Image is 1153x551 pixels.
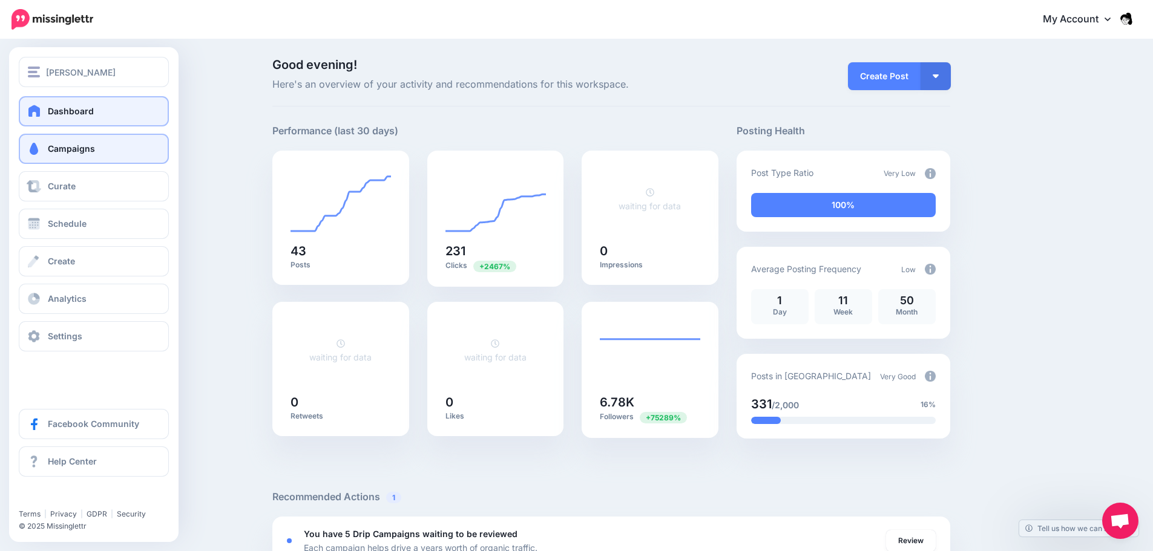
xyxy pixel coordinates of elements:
p: Followers [600,411,700,423]
p: Retweets [291,411,391,421]
span: | [44,509,47,518]
span: Very Low [884,169,916,178]
a: Dashboard [19,96,169,126]
span: Month [896,307,918,316]
button: [PERSON_NAME] [19,57,169,87]
a: Terms [19,509,41,518]
div: <div class='status-dot small red margin-right'></div>Error [287,538,292,543]
p: Post Type Ratio [751,166,813,180]
li: © 2025 Missinglettr [19,520,176,532]
span: /2,000 [772,400,799,410]
span: [PERSON_NAME] [46,65,116,79]
span: Previous period: 9 [473,261,516,272]
span: 16% [921,399,936,411]
iframe: Twitter Follow Button [19,492,111,504]
a: Tell us how we can improve [1019,520,1138,536]
span: Facebook Community [48,419,139,429]
span: Day [773,307,787,316]
a: waiting for data [619,187,681,211]
p: 50 [884,295,930,306]
h5: 6.78K [600,396,700,408]
a: waiting for data [309,338,372,362]
span: Curate [48,181,76,191]
h5: 0 [600,245,700,257]
h5: Recommended Actions [272,489,950,504]
span: Schedule [48,218,87,229]
a: Privacy [50,509,77,518]
a: Analytics [19,284,169,314]
span: Previous period: 9 [640,412,687,423]
div: 100% of your posts in the last 30 days have been from Drip Campaigns [751,193,936,217]
span: Help Center [48,456,97,466]
span: | [80,509,83,518]
a: Schedule [19,209,169,239]
span: Campaigns [48,143,95,154]
p: Average Posting Frequency [751,262,861,276]
p: 11 [821,295,866,306]
h5: 0 [291,396,391,408]
img: menu.png [28,67,40,77]
p: 1 [757,295,803,306]
a: Help Center [19,446,169,477]
img: info-circle-grey.png [925,264,936,275]
span: Very Good [880,372,916,381]
span: | [111,509,113,518]
a: Open chat [1102,503,1138,539]
h5: Posting Health [737,123,950,139]
span: Dashboard [48,106,94,116]
a: Settings [19,321,169,351]
p: Posts in [GEOGRAPHIC_DATA] [751,369,871,383]
a: waiting for data [464,338,527,362]
span: Create [48,256,75,266]
a: Campaigns [19,134,169,164]
p: Impressions [600,260,700,270]
b: You have 5 Drip Campaigns waiting to be reviewed [304,529,517,539]
a: Create [19,246,169,276]
a: Security [117,509,146,518]
a: My Account [1031,5,1135,34]
span: 331 [751,397,772,411]
h5: 0 [445,396,546,408]
span: Good evening! [272,57,357,72]
p: Clicks [445,260,546,272]
h5: Performance (last 30 days) [272,123,398,139]
span: Analytics [48,293,87,304]
img: arrow-down-white.png [933,74,939,78]
img: Missinglettr [11,9,93,30]
a: Create Post [848,62,921,90]
span: Here's an overview of your activity and recommendations for this workspace. [272,77,718,93]
h5: 43 [291,245,391,257]
p: Posts [291,260,391,270]
span: Low [901,265,916,274]
a: Facebook Community [19,409,169,439]
p: Likes [445,411,546,421]
h5: 231 [445,245,546,257]
span: 1 [386,492,401,503]
span: Week [833,307,853,316]
div: 16% of your posts in the last 30 days have been from Drip Campaigns [751,417,781,424]
a: Curate [19,171,169,201]
span: Settings [48,331,82,341]
img: info-circle-grey.png [925,371,936,382]
a: GDPR [87,509,107,518]
img: info-circle-grey.png [925,168,936,179]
